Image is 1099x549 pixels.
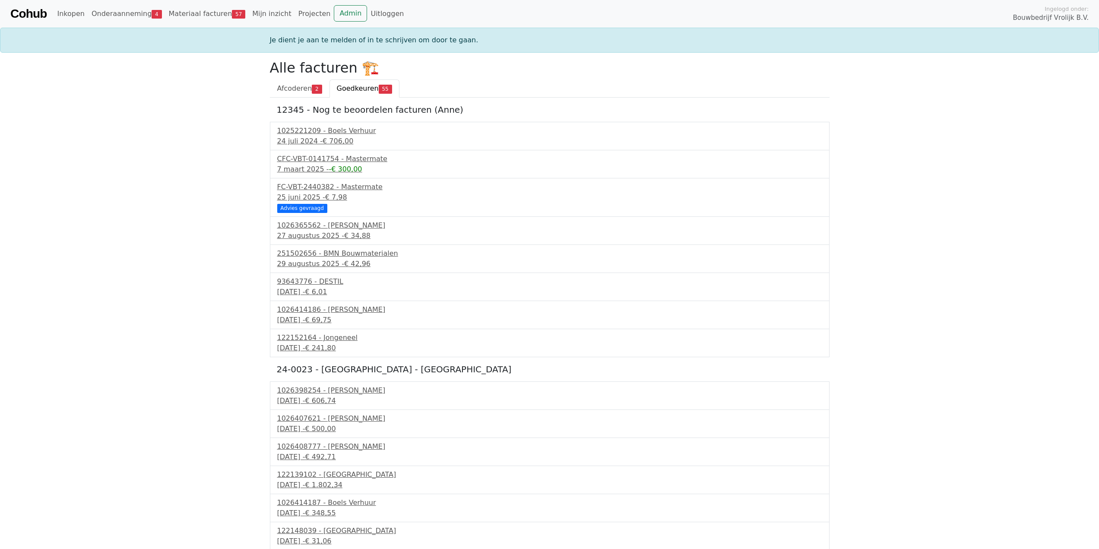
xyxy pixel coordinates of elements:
[270,60,830,76] h2: Alle facturen 🏗️
[277,315,822,325] div: [DATE] -
[277,164,822,175] div: 7 maart 2025 -
[277,220,822,241] a: 1026365562 - [PERSON_NAME]27 augustus 2025 -€ 34,88
[277,136,822,146] div: 24 juli 2024 -
[277,343,822,353] div: [DATE] -
[277,333,822,353] a: 122152164 - Jongeneel[DATE] -€ 241,80
[277,126,822,136] div: 1025221209 - Boels Verhuur
[277,248,822,259] div: 251502656 - BMN Bouwmaterialen
[277,204,327,213] div: Advies gevraagd
[323,137,353,145] span: € 706,00
[270,79,329,98] a: Afcoderen2
[305,453,336,461] span: € 492,71
[277,231,822,241] div: 27 augustus 2025 -
[305,288,327,296] span: € 6,01
[232,10,245,19] span: 57
[277,480,822,490] div: [DATE] -
[329,165,362,173] span: -€ 300,00
[305,316,331,324] span: € 69,75
[305,344,336,352] span: € 241,80
[277,526,822,546] a: 122148039 - [GEOGRAPHIC_DATA][DATE] -€ 31,06
[277,305,822,325] a: 1026414186 - [PERSON_NAME][DATE] -€ 69,75
[54,5,88,22] a: Inkopen
[277,154,822,164] div: CFC-VBT-0141754 - Mastermate
[249,5,295,22] a: Mijn inzicht
[329,79,399,98] a: Goedkeuren55
[277,441,822,462] a: 1026408777 - [PERSON_NAME][DATE] -€ 492,71
[379,85,392,93] span: 55
[265,35,835,45] div: Je dient je aan te melden of in te schrijven om door te gaan.
[277,452,822,462] div: [DATE] -
[277,385,822,396] div: 1026398254 - [PERSON_NAME]
[277,84,312,92] span: Afcoderen
[152,10,162,19] span: 4
[277,413,822,434] a: 1026407621 - [PERSON_NAME][DATE] -€ 500,00
[277,413,822,424] div: 1026407621 - [PERSON_NAME]
[277,498,822,508] div: 1026414187 - Boels Verhuur
[277,470,822,490] a: 122139102 - [GEOGRAPHIC_DATA][DATE] -€ 1.802,34
[277,396,822,406] div: [DATE] -
[277,526,822,536] div: 122148039 - [GEOGRAPHIC_DATA]
[305,397,336,405] span: € 606,74
[277,305,822,315] div: 1026414186 - [PERSON_NAME]
[277,105,823,115] h5: 12345 - Nog te beoordelen facturen (Anne)
[337,84,379,92] span: Goedkeuren
[277,498,822,518] a: 1026414187 - Boels Verhuur[DATE] -€ 348,55
[305,481,342,489] span: € 1.802,34
[277,192,822,203] div: 25 juni 2025 -
[277,364,823,374] h5: 24-0023 - [GEOGRAPHIC_DATA] - [GEOGRAPHIC_DATA]
[295,5,334,22] a: Projecten
[277,276,822,297] a: 93643776 - DESTIL[DATE] -€ 6,01
[305,425,336,433] span: € 500,00
[277,276,822,287] div: 93643776 - DESTIL
[277,154,822,175] a: CFC-VBT-0141754 - Mastermate7 maart 2025 --€ 300,00
[277,182,822,212] a: FC-VBT-2440382 - Mastermate25 juni 2025 -€ 7,98 Advies gevraagd
[277,385,822,406] a: 1026398254 - [PERSON_NAME][DATE] -€ 606,74
[277,287,822,297] div: [DATE] -
[312,85,322,93] span: 2
[344,232,371,240] span: € 34,88
[277,126,822,146] a: 1025221209 - Boels Verhuur24 juli 2024 -€ 706,00
[277,536,822,546] div: [DATE] -
[277,441,822,452] div: 1026408777 - [PERSON_NAME]
[334,5,367,22] a: Admin
[277,220,822,231] div: 1026365562 - [PERSON_NAME]
[325,193,347,201] span: € 7,98
[277,259,822,269] div: 29 augustus 2025 -
[277,470,822,480] div: 122139102 - [GEOGRAPHIC_DATA]
[277,508,822,518] div: [DATE] -
[277,424,822,434] div: [DATE] -
[367,5,407,22] a: Uitloggen
[1045,5,1089,13] span: Ingelogd onder:
[165,5,249,22] a: Materiaal facturen57
[305,509,336,517] span: € 348,55
[277,248,822,269] a: 251502656 - BMN Bouwmaterialen29 augustus 2025 -€ 42,96
[305,537,331,545] span: € 31,06
[10,3,47,24] a: Cohub
[344,260,371,268] span: € 42,96
[1013,13,1089,23] span: Bouwbedrijf Vrolijk B.V.
[277,182,822,192] div: FC-VBT-2440382 - Mastermate
[88,5,165,22] a: Onderaanneming4
[277,333,822,343] div: 122152164 - Jongeneel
